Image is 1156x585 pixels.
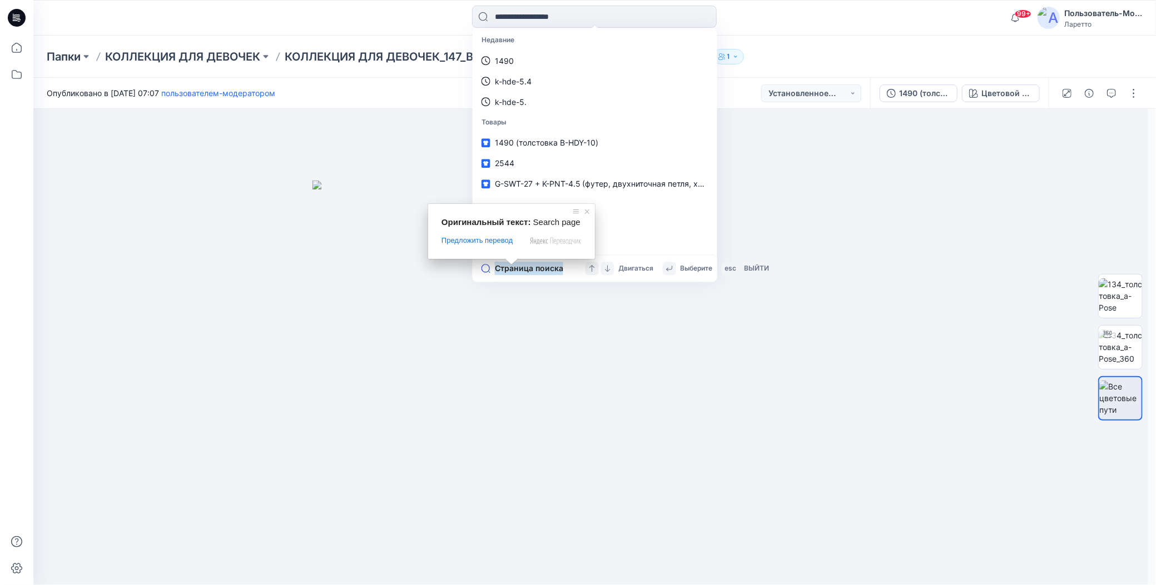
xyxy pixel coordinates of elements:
[1099,329,1142,364] img: 134_толстовка_а-Pose_360
[495,76,532,87] p: k-hde-5.4
[899,87,950,99] div: 1490 (толстовка B-HDY-10)
[981,88,1045,98] ya-tr-span: Цветовой путь 1
[105,50,260,63] ya-tr-span: КОЛЛЕКЦИЯ ДЛЯ ДЕВОЧЕК
[962,84,1040,102] button: Цветовой путь 1
[713,49,744,64] button: 1
[475,71,715,92] a: k-hde-5.4
[482,262,563,275] button: Страница поиска
[47,49,81,64] a: Папки
[47,88,159,98] ya-tr-span: Опубликовано в [DATE] 07:07
[441,217,531,227] span: Оригинальный текст:
[495,179,795,188] ya-tr-span: G-SWT-27 + K-PNT-4.5 (футер, двухниточная петля, хлопок 95 %, эластан 5 %)
[475,132,715,153] a: 1490 (толстовка B-HDY-10)
[475,51,715,71] a: 1490
[533,217,581,227] span: Search page
[482,118,506,126] ya-tr-span: Товары
[475,173,715,194] a: G-SWT-27 + K-PNT-4.5 (футер, двухниточная петля, хлопок 95 %, эластан 5 %)
[681,264,713,272] ya-tr-span: Выберите
[1099,381,1142,416] img: Все цветовые пути
[619,264,654,272] ya-tr-span: Двигаться
[47,50,81,63] ya-tr-span: Папки
[495,96,527,108] p: k-hde-5.
[475,92,715,112] a: k-hde-5.
[475,153,715,173] a: 2544
[285,50,575,63] ya-tr-span: КОЛЛЕКЦИЯ ДЛЯ ДЕВОЧЕК_147_Варка_для_девочек
[727,51,730,63] p: 1
[495,262,563,275] ya-tr-span: Страница поиска
[495,158,514,168] span: 2544
[482,36,514,44] ya-tr-span: Недавние
[880,84,957,102] button: 1490 (толстовка B-HDY-10)
[495,55,514,67] p: 1490
[495,138,599,147] ya-tr-span: 1490 (толстовка B-HDY-10)
[725,264,737,272] ya-tr-span: esc
[161,88,275,98] a: пользователем-модератором
[105,49,260,64] a: КОЛЛЕКЦИЯ ДЛЯ ДЕВОЧЕК
[745,264,770,272] ya-tr-span: ВЫЙТИ
[1015,9,1031,18] span: 99+
[1080,84,1098,102] button: Подробные сведения
[285,49,537,64] a: КОЛЛЕКЦИЯ ДЛЯ ДЕВОЧЕК_147_Варка_для_девочек
[441,236,513,246] span: Предложить перевод
[1038,7,1060,29] img: аватар
[1064,20,1091,28] ya-tr-span: Ларетто
[1099,278,1142,313] img: 134_толстовка_а-Pose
